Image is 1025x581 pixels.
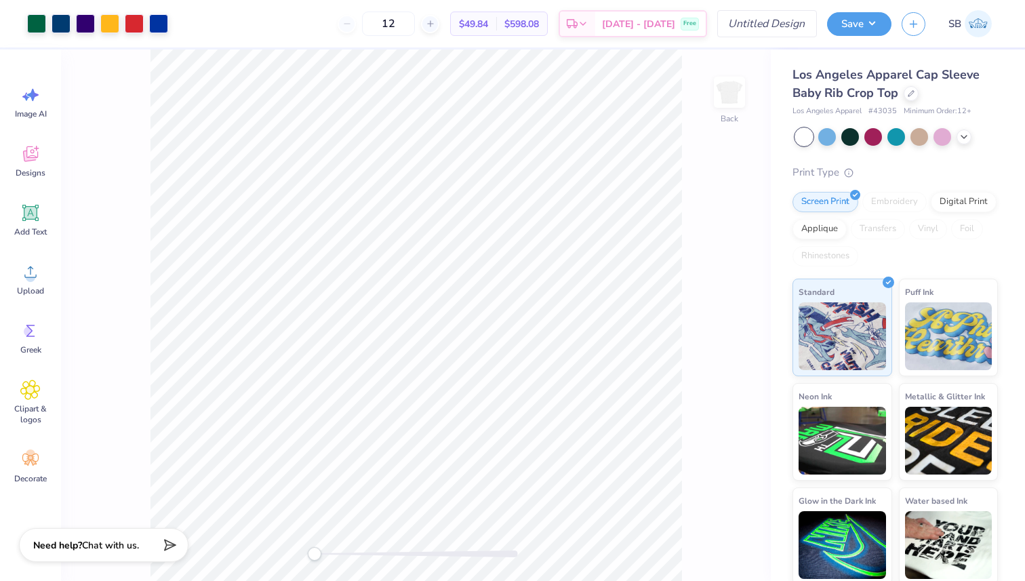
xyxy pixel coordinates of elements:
[951,219,983,239] div: Foil
[904,106,971,117] span: Minimum Order: 12 +
[792,192,858,212] div: Screen Print
[905,285,933,299] span: Puff Ink
[792,165,998,180] div: Print Type
[965,10,992,37] img: Signe Boan
[308,547,321,561] div: Accessibility label
[905,494,967,508] span: Water based Ink
[717,10,817,37] input: Untitled Design
[792,219,847,239] div: Applique
[799,511,886,579] img: Glow in the Dark Ink
[799,407,886,475] img: Neon Ink
[792,106,862,117] span: Los Angeles Apparel
[716,79,743,106] img: Back
[799,302,886,370] img: Standard
[82,539,139,552] span: Chat with us.
[799,494,876,508] span: Glow in the Dark Ink
[20,344,41,355] span: Greek
[792,246,858,266] div: Rhinestones
[14,473,47,484] span: Decorate
[905,407,992,475] img: Metallic & Glitter Ink
[868,106,897,117] span: # 43035
[905,389,985,403] span: Metallic & Glitter Ink
[942,10,998,37] a: SB
[827,12,891,36] button: Save
[683,19,696,28] span: Free
[33,539,82,552] strong: Need help?
[16,167,45,178] span: Designs
[14,226,47,237] span: Add Text
[799,389,832,403] span: Neon Ink
[15,108,47,119] span: Image AI
[905,511,992,579] img: Water based Ink
[862,192,927,212] div: Embroidery
[362,12,415,36] input: – –
[459,17,488,31] span: $49.84
[948,16,961,32] span: SB
[905,302,992,370] img: Puff Ink
[602,17,675,31] span: [DATE] - [DATE]
[851,219,905,239] div: Transfers
[799,285,835,299] span: Standard
[721,113,738,125] div: Back
[17,285,44,296] span: Upload
[792,66,980,101] span: Los Angeles Apparel Cap Sleeve Baby Rib Crop Top
[8,403,53,425] span: Clipart & logos
[504,17,539,31] span: $598.08
[931,192,997,212] div: Digital Print
[909,219,947,239] div: Vinyl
